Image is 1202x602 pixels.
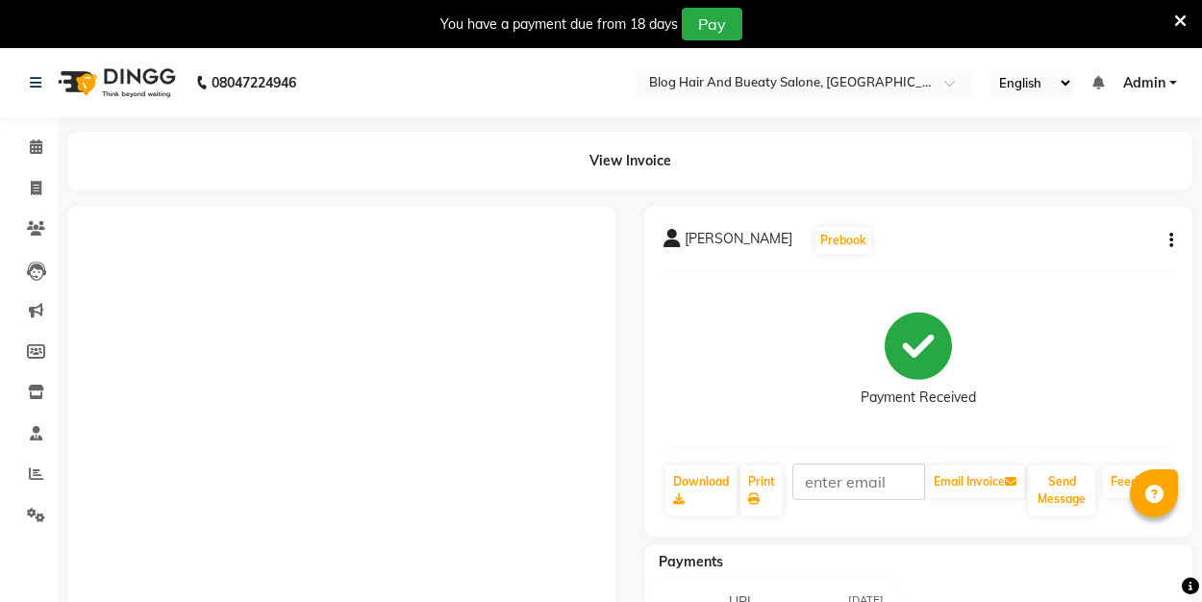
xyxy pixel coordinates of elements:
[682,8,742,40] button: Pay
[861,388,976,408] div: Payment Received
[1123,73,1165,93] span: Admin
[685,229,792,256] span: [PERSON_NAME]
[212,56,296,110] b: 08047224946
[49,56,181,110] img: logo
[792,464,925,500] input: enter email
[1103,465,1171,498] a: Feedback
[926,465,1024,498] button: Email Invoice
[1028,465,1095,515] button: Send Message
[740,465,783,515] a: Print
[815,227,871,254] button: Prebook
[67,132,1192,190] div: View Invoice
[665,465,737,515] a: Download
[1121,525,1183,583] iframe: chat widget
[659,553,723,570] span: Payments
[440,14,678,35] div: You have a payment due from 18 days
